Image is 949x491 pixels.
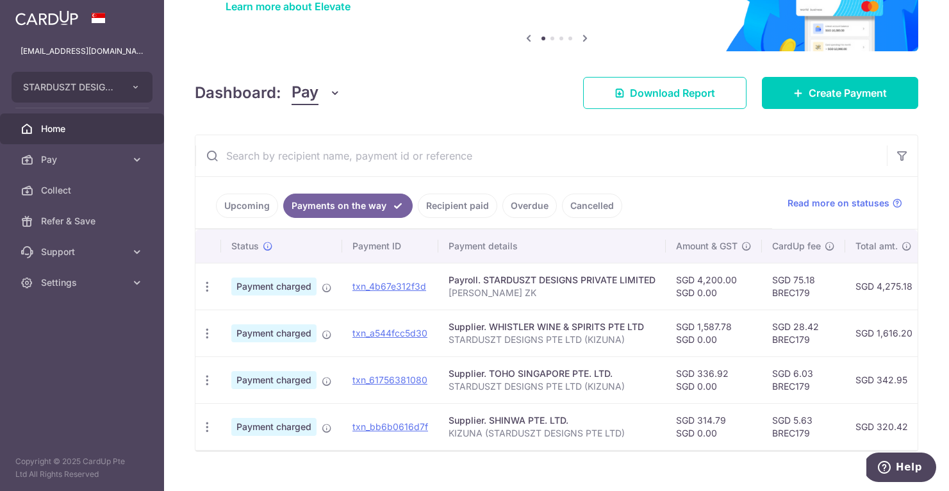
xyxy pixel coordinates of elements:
a: Upcoming [216,194,278,218]
a: Recipient paid [418,194,497,218]
a: Read more on statuses [788,197,902,210]
span: Total amt. [855,240,898,253]
button: Pay [292,81,341,105]
div: Supplier. WHISTLER WINE & SPIRITS PTE LTD [449,320,656,333]
span: STARDUSZT DESIGNS PRIVATE LIMITED [23,81,118,94]
a: txn_61756381080 [352,374,427,385]
span: Support [41,246,126,258]
a: txn_bb6b0616d7f [352,421,428,432]
td: SGD 4,275.18 [845,263,923,310]
span: Payment charged [231,418,317,436]
span: Payment charged [231,278,317,295]
a: Payments on the way [283,194,413,218]
td: SGD 314.79 SGD 0.00 [666,403,762,450]
a: txn_a544fcc5d30 [352,328,427,338]
td: SGD 28.42 BREC179 [762,310,845,356]
td: SGD 336.92 SGD 0.00 [666,356,762,403]
td: SGD 5.63 BREC179 [762,403,845,450]
td: SGD 342.95 [845,356,923,403]
a: Download Report [583,77,747,109]
span: Payment charged [231,371,317,389]
a: Cancelled [562,194,622,218]
th: Payment ID [342,229,438,263]
p: KIZUNA (STARDUSZT DESIGNS PTE LTD) [449,427,656,440]
td: SGD 6.03 BREC179 [762,356,845,403]
span: Read more on statuses [788,197,889,210]
td: SGD 1,587.78 SGD 0.00 [666,310,762,356]
input: Search by recipient name, payment id or reference [195,135,887,176]
th: Payment details [438,229,666,263]
span: Status [231,240,259,253]
td: SGD 4,200.00 SGD 0.00 [666,263,762,310]
img: CardUp [15,10,78,26]
td: SGD 75.18 BREC179 [762,263,845,310]
div: Supplier. TOHO SINGAPORE PTE. LTD. [449,367,656,380]
td: SGD 320.42 [845,403,923,450]
p: [EMAIL_ADDRESS][DOMAIN_NAME] [21,45,144,58]
div: Supplier. SHINWA PTE. LTD. [449,414,656,427]
a: Create Payment [762,77,918,109]
span: Pay [292,81,318,105]
span: Payment charged [231,324,317,342]
iframe: Opens a widget where you can find more information [866,453,936,485]
span: Home [41,122,126,135]
button: STARDUSZT DESIGNS PRIVATE LIMITED [12,72,153,103]
span: Download Report [630,85,715,101]
span: Refer & Save [41,215,126,228]
p: STARDUSZT DESIGNS PTE LTD (KIZUNA) [449,333,656,346]
span: Settings [41,276,126,289]
a: txn_4b67e312f3d [352,281,426,292]
span: Amount & GST [676,240,738,253]
h4: Dashboard: [195,81,281,104]
p: STARDUSZT DESIGNS PTE LTD (KIZUNA) [449,380,656,393]
span: Pay [41,153,126,166]
td: SGD 1,616.20 [845,310,923,356]
span: Collect [41,184,126,197]
p: [PERSON_NAME] ZK [449,287,656,299]
div: Payroll. STARDUSZT DESIGNS PRIVATE LIMITED [449,274,656,287]
span: CardUp fee [772,240,821,253]
span: Create Payment [809,85,887,101]
a: Overdue [502,194,557,218]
